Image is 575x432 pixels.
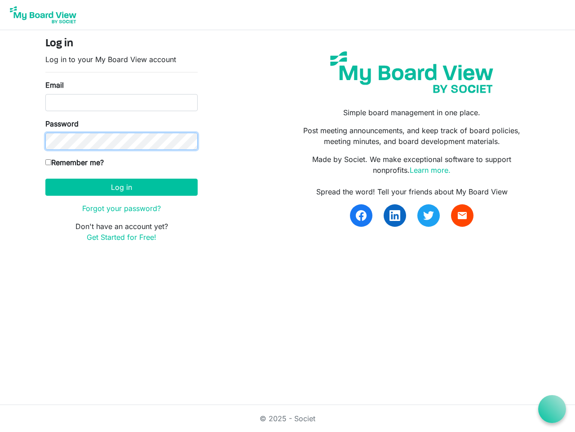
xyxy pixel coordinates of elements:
[294,125,530,147] p: Post meeting announcements, and keep track of board policies, meeting minutes, and board developm...
[294,186,530,197] div: Spread the word! Tell your friends about My Board View
[7,4,79,26] img: My Board View Logo
[451,204,473,227] a: email
[45,159,51,165] input: Remember me?
[45,221,198,243] p: Don't have an account yet?
[389,210,400,221] img: linkedin.svg
[423,210,434,221] img: twitter.svg
[82,204,161,213] a: Forgot your password?
[457,210,468,221] span: email
[87,233,156,242] a: Get Started for Free!
[45,179,198,196] button: Log in
[260,414,315,423] a: © 2025 - Societ
[294,154,530,175] p: Made by Societ. We make exceptional software to support nonprofits.
[294,107,530,118] p: Simple board management in one place.
[410,166,451,175] a: Learn more.
[356,210,367,221] img: facebook.svg
[45,54,198,65] p: Log in to your My Board View account
[323,45,500,100] img: my-board-view-societ.svg
[45,118,79,129] label: Password
[45,157,104,168] label: Remember me?
[45,37,198,50] h4: Log in
[45,80,64,90] label: Email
